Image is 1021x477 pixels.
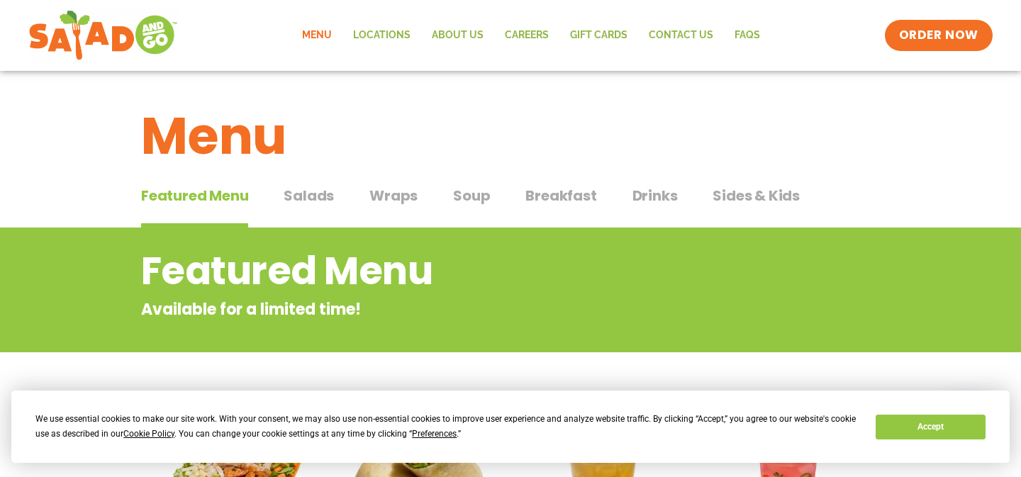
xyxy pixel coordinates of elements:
[412,429,457,439] span: Preferences
[141,298,766,321] p: Available for a limited time!
[141,185,248,206] span: Featured Menu
[123,429,174,439] span: Cookie Policy
[342,19,421,52] a: Locations
[885,20,993,51] a: ORDER NOW
[525,185,596,206] span: Breakfast
[291,19,771,52] nav: Menu
[713,185,800,206] span: Sides & Kids
[632,185,678,206] span: Drinks
[35,412,859,442] div: We use essential cookies to make our site work. With your consent, we may also use non-essential ...
[141,242,766,300] h2: Featured Menu
[638,19,724,52] a: Contact Us
[899,27,978,44] span: ORDER NOW
[141,180,880,228] div: Tabbed content
[291,19,342,52] a: Menu
[11,391,1010,463] div: Cookie Consent Prompt
[284,185,334,206] span: Salads
[494,19,559,52] a: Careers
[724,19,771,52] a: FAQs
[421,19,494,52] a: About Us
[453,185,490,206] span: Soup
[559,19,638,52] a: GIFT CARDS
[141,98,880,174] h1: Menu
[876,415,985,439] button: Accept
[369,185,418,206] span: Wraps
[28,7,178,64] img: new-SAG-logo-768×292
